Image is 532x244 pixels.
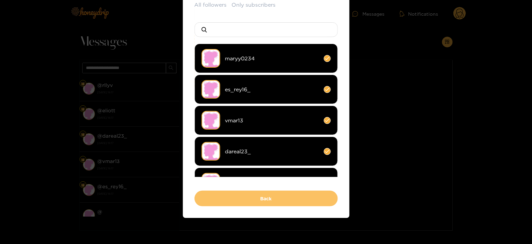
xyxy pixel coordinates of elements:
span: maryy0234 [225,55,319,62]
img: no-avatar.png [202,142,220,161]
img: no-avatar.png [202,173,220,192]
span: dareal23_ [225,148,319,155]
span: es_rey16_ [225,86,319,93]
img: no-avatar.png [202,111,220,130]
img: no-avatar.png [202,49,220,68]
button: All followers [195,1,227,9]
button: Only subscribers [232,1,276,9]
img: no-avatar.png [202,80,220,99]
span: vmar13 [225,117,319,124]
button: Back [195,191,338,206]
